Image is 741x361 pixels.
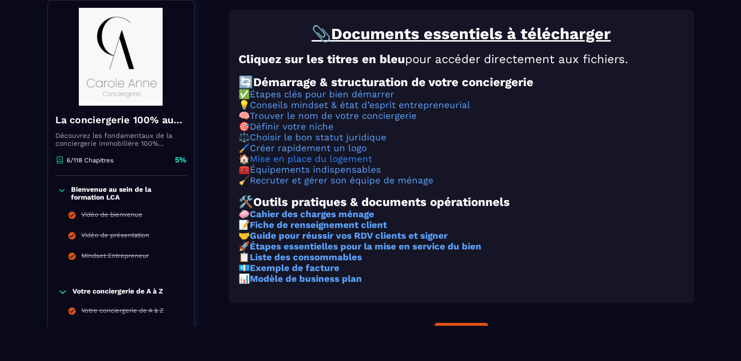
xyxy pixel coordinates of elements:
[71,185,184,201] p: Bienvenue au sein de la formation LCA
[239,75,684,89] h2: 🔄
[72,287,163,297] p: Votre conciergerie de A à Z
[250,154,372,164] a: Mise en place du logement
[250,230,448,241] a: Guide pour réussir vos RDV clients et signer
[239,132,684,143] h3: ⚖️
[239,52,684,66] h2: pour accéder directement aux fichiers.
[81,211,143,222] div: Vidéo de bienvenue
[250,121,334,132] a: Définir votre niche
[239,121,684,132] h3: 🎯
[331,24,611,43] u: Documents essentiels à télécharger
[250,111,417,121] a: Trouver le nom de votre conciergerie
[250,132,386,143] a: Choisir le bon statut juridique
[239,263,684,273] h3: 💶
[81,307,164,317] div: Votre conciergerie de A à Z
[239,195,684,209] h2: 🛠️
[253,75,533,89] strong: Démarrage & structuration de votre conciergerie
[239,273,684,284] h3: 📊
[175,155,187,165] p: 5%
[239,252,684,263] h3: 📋
[55,8,187,106] img: banner
[239,230,684,241] h3: 🤝
[239,220,684,230] h3: 📝
[250,263,339,273] a: Exemple de facture
[81,252,149,263] div: Mindset Entrepreneur
[239,209,684,220] h3: 🧼
[239,154,684,164] h3: 🏠
[311,24,331,43] u: 📎
[250,175,433,186] a: Recruter et gérer son équipe de ménage
[55,113,187,127] h4: La conciergerie 100% automatisée
[67,157,114,164] p: 6/118 Chapitres
[250,252,362,263] a: Liste des consommables
[250,100,470,111] a: Conseils mindset & état d’esprit entrepreneurial
[239,164,684,175] h3: 🧰
[250,143,367,154] a: Créer rapidement un logo
[239,100,684,111] h3: 💡
[239,52,405,66] strong: Cliquez sur les titres en bleu
[239,89,684,100] h3: ✅
[81,231,149,242] div: Vidéo de présentation
[250,164,381,175] a: Équipements indispensables
[250,209,374,220] a: Cahier des charges ménage
[239,175,684,186] h3: 🧹
[250,241,481,252] a: Étapes essentielles pour la mise en service du bien
[250,89,394,100] a: Étapes clés pour bien démarrer
[253,195,510,209] strong: Outils pratiques & documents opérationnels
[239,143,684,154] h3: 🖌️
[239,241,684,252] h3: 🚀
[55,132,187,147] p: Découvrez les fondamentaux de la conciergerie immobilière 100% automatisée. Cette formation est c...
[250,273,362,284] a: Modèle de business plan
[239,111,684,121] h3: 🧠
[250,220,387,230] a: Fiche de renseignement client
